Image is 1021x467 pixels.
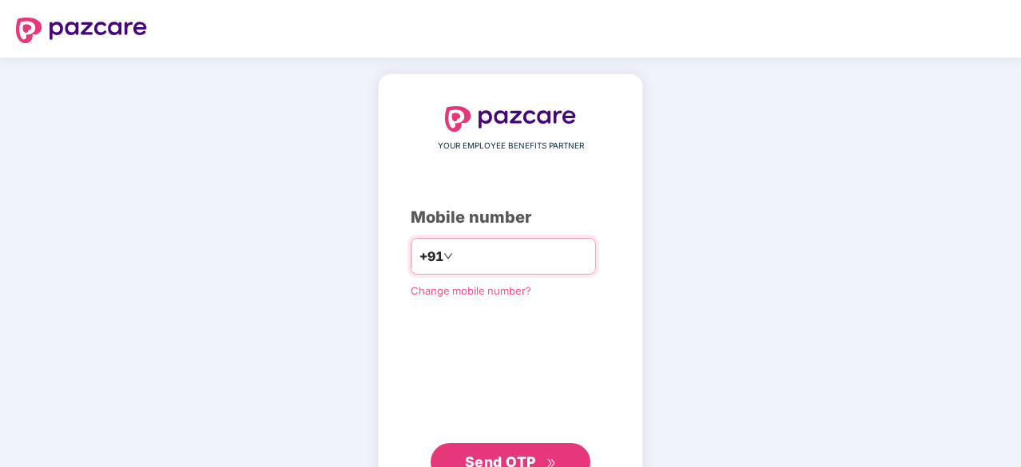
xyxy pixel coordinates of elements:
span: down [443,251,453,261]
img: logo [16,18,147,43]
div: Mobile number [411,205,610,230]
span: YOUR EMPLOYEE BENEFITS PARTNER [438,140,584,152]
span: +91 [419,247,443,267]
a: Change mobile number? [411,284,531,297]
img: logo [445,106,576,132]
